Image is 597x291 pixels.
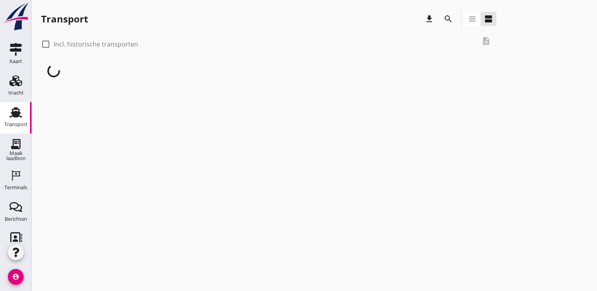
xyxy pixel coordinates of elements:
[444,14,453,24] i: search
[5,216,27,222] div: Berichten
[41,13,88,25] div: Transport
[468,14,477,24] i: view_headline
[9,59,22,64] div: Kaart
[4,122,28,127] div: Transport
[8,90,24,95] div: Vracht
[2,2,30,31] img: logo-small.a267ee39.svg
[4,185,27,190] div: Terminals
[484,14,493,24] i: view_agenda
[425,14,434,24] i: download
[8,269,24,285] i: account_circle
[54,40,138,48] label: Incl. historische transporten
